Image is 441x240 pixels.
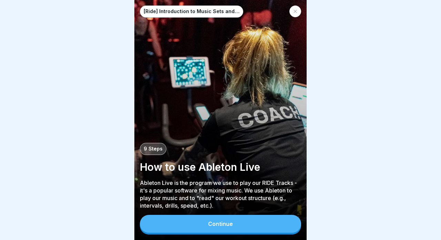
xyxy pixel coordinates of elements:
[208,221,233,227] div: Continue
[140,160,301,174] p: How to use Ableton Live
[144,146,163,152] p: 9 Steps
[144,9,239,14] p: [Ride] Introduction to Music Sets and Ride Maps
[140,215,301,233] button: Continue
[140,179,301,209] p: Ableton Live is the program we use to play our RIDE Tracks - it's a popular software for mixing m...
